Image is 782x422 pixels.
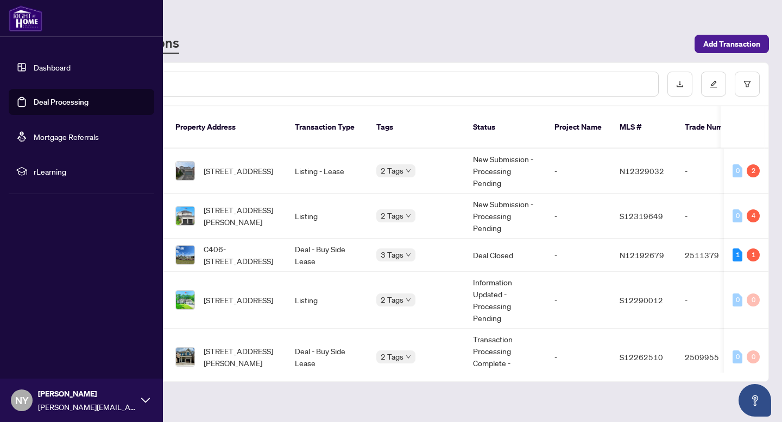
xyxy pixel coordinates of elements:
span: S12319649 [620,211,663,221]
button: filter [735,72,760,97]
span: edit [710,80,717,88]
td: - [676,272,752,329]
span: down [406,168,411,174]
span: [STREET_ADDRESS] [204,165,273,177]
td: - [546,149,611,194]
td: Deal - Buy Side Lease [286,239,368,272]
div: 1 [733,248,742,261]
td: Deal Closed [464,239,546,272]
td: 2511379 [676,239,752,272]
button: download [667,72,692,97]
span: 2 Tags [381,293,403,306]
a: Deal Processing [34,97,89,107]
td: - [676,194,752,239]
span: [PERSON_NAME][EMAIL_ADDRESS][DOMAIN_NAME] [38,401,136,413]
td: Transaction Processing Complete - Awaiting Payment [464,329,546,386]
div: 0 [733,350,742,363]
div: 2 [747,164,760,177]
a: Dashboard [34,62,71,72]
button: edit [701,72,726,97]
div: 4 [747,209,760,222]
span: down [406,297,411,303]
span: filter [743,80,751,88]
img: thumbnail-img [176,348,194,366]
span: down [406,252,411,258]
span: [STREET_ADDRESS] [204,294,273,306]
th: Project Name [546,106,611,149]
span: S12290012 [620,295,663,305]
span: [PERSON_NAME] [38,388,136,400]
td: - [546,239,611,272]
div: 0 [747,293,760,306]
td: New Submission - Processing Pending [464,149,546,194]
span: [STREET_ADDRESS][PERSON_NAME] [204,204,278,228]
span: [STREET_ADDRESS][PERSON_NAME] [204,345,278,369]
span: download [676,80,684,88]
th: Tags [368,106,464,149]
span: C406-[STREET_ADDRESS] [204,243,278,267]
span: 2 Tags [381,209,403,222]
td: - [546,194,611,239]
span: N12192679 [620,250,664,260]
div: 0 [747,350,760,363]
span: rLearning [34,165,147,177]
img: thumbnail-img [176,162,194,180]
div: 0 [733,209,742,222]
span: down [406,213,411,219]
div: 0 [733,164,742,177]
th: Property Address [167,106,286,149]
span: Add Transaction [703,35,760,53]
button: Open asap [739,384,771,417]
td: Listing [286,194,368,239]
span: 3 Tags [381,248,403,261]
td: New Submission - Processing Pending [464,194,546,239]
img: thumbnail-img [176,246,194,264]
img: thumbnail-img [176,207,194,225]
td: Deal - Buy Side Lease [286,329,368,386]
div: 1 [747,248,760,261]
td: - [546,272,611,329]
span: N12329032 [620,166,664,176]
button: Add Transaction [695,35,769,53]
img: thumbnail-img [176,291,194,309]
span: 2 Tags [381,164,403,177]
span: NY [15,393,29,408]
td: Listing [286,272,368,329]
span: S12262510 [620,352,663,362]
th: Transaction Type [286,106,368,149]
td: 2509955 [676,329,752,386]
span: 2 Tags [381,350,403,363]
td: Listing - Lease [286,149,368,194]
th: Trade Number [676,106,752,149]
th: MLS # [611,106,676,149]
td: - [546,329,611,386]
a: Mortgage Referrals [34,132,99,142]
span: down [406,354,411,360]
div: 0 [733,293,742,306]
td: Information Updated - Processing Pending [464,272,546,329]
td: - [676,149,752,194]
img: logo [9,5,42,31]
th: Status [464,106,546,149]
